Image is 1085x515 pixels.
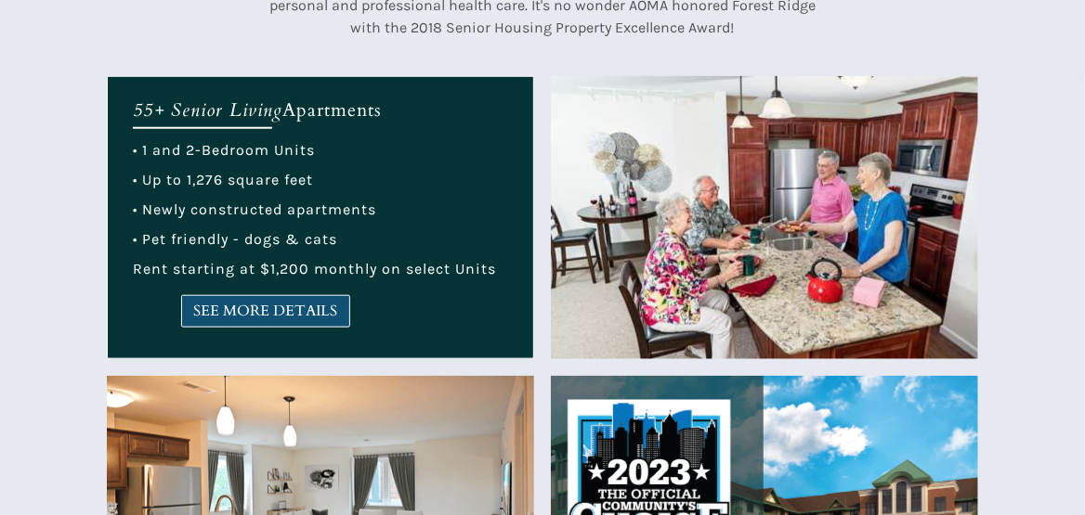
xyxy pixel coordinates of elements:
[133,260,496,277] span: Rent starting at $1,200 monthly on select Units
[282,97,382,122] span: Apartments
[133,171,313,188] span: • Up to 1,276 square feet
[181,295,350,328] a: SEE MORE DETAILS
[133,230,337,248] span: • Pet friendly - dogs & cats
[133,200,376,218] span: • Newly constructed apartments
[182,303,349,320] span: SEE MORE DETAILS
[133,141,315,159] span: • 1 and 2-Bedroom Units
[133,97,282,122] em: 55+ Senior Living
